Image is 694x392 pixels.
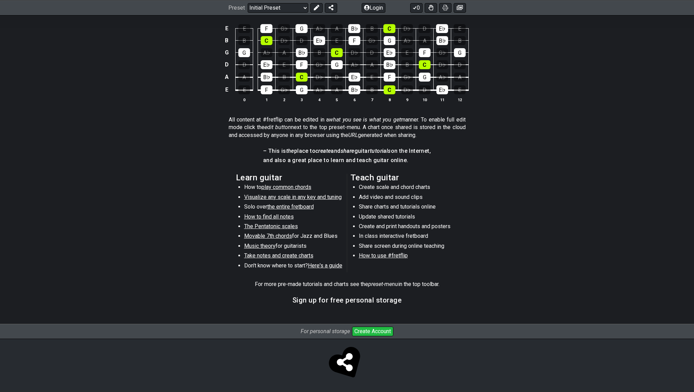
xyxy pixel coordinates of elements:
[368,281,398,287] em: preset-menu
[331,73,343,82] div: D
[236,96,253,103] th: 0
[278,24,290,33] div: G♭
[278,36,290,45] div: D♭
[331,85,343,94] div: A
[278,73,290,82] div: B
[261,48,272,57] div: A♭
[349,48,360,57] div: D♭
[244,213,294,220] span: How to find all notes
[296,60,308,69] div: F
[292,296,402,304] h3: Sign up for free personal storage
[244,242,342,252] li: for guitarists
[222,23,231,35] td: E
[366,73,378,82] div: E
[244,243,276,249] span: Music theory
[359,242,457,252] li: Share screen during online teaching
[436,73,448,82] div: A♭
[296,85,308,94] div: G
[275,96,293,103] th: 2
[244,183,342,193] li: How to
[401,48,413,57] div: E
[425,3,437,12] button: Toggle Dexterity for all fretkits
[383,24,395,33] div: C
[244,252,313,259] span: Take notes and create charts
[258,96,275,103] th: 1
[384,60,395,69] div: B♭
[222,71,231,84] td: A
[381,96,398,103] th: 8
[255,280,439,288] p: For more pre-made tutorials and charts see the in the top toolbar.
[296,48,308,57] div: B♭
[345,96,363,103] th: 6
[265,124,291,130] em: edit button
[238,36,250,45] div: B
[238,85,250,94] div: E
[238,60,250,69] div: D
[296,36,308,45] div: D
[222,59,231,71] td: D
[331,60,343,69] div: G
[349,85,360,94] div: B♭
[384,36,395,45] div: G
[313,60,325,69] div: G♭
[401,24,413,33] div: D♭
[222,83,231,96] td: E
[366,85,378,94] div: B
[301,328,350,335] i: For personal storage
[238,24,250,33] div: E
[433,96,451,103] th: 11
[261,85,272,94] div: F
[229,116,466,139] p: All content at #fretflip can be edited in a manner. To enable full edit mode click the next to th...
[313,73,325,82] div: D♭
[244,232,342,242] li: for Jazz and Blues
[244,262,342,272] li: Don't know where to start?
[436,60,448,69] div: D♭
[248,3,308,12] select: Preset
[454,85,466,94] div: E
[416,96,433,103] th: 10
[349,60,360,69] div: A♭
[236,174,344,181] h2: Learn guitar
[261,184,311,190] span: play common chords
[244,203,342,213] li: Solo over
[278,48,290,57] div: A
[410,3,423,12] button: 0
[349,36,360,45] div: F
[359,232,457,242] li: In class interactive fretboard
[352,327,393,336] button: Create Account
[419,60,431,69] div: C
[419,85,431,94] div: D
[261,60,272,69] div: E♭
[261,73,272,82] div: B♭
[454,24,466,33] div: E
[244,233,292,239] span: Movable 7th chords
[296,24,308,33] div: G
[238,48,250,57] div: G
[363,96,381,103] th: 7
[401,36,413,45] div: A♭
[384,85,395,94] div: C
[228,4,245,11] span: Preset
[261,36,272,45] div: C
[436,36,448,45] div: B♭
[454,48,466,57] div: G
[436,85,448,94] div: E♭
[366,36,378,45] div: G♭
[313,85,325,94] div: A♭
[359,252,408,259] span: How to use #fretflip
[278,85,290,94] div: G♭
[454,60,466,69] div: D
[439,3,452,12] button: Print
[401,85,413,94] div: D♭
[366,48,378,57] div: D
[454,36,466,45] div: B
[310,96,328,103] th: 4
[454,73,466,82] div: A
[267,203,314,210] span: the entire fretboard
[419,73,431,82] div: G
[401,73,413,82] div: G♭
[384,48,395,57] div: E♭
[419,48,431,57] div: F
[263,157,431,164] h4: and also a great place to learn and teach guitar online.
[293,96,310,103] th: 3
